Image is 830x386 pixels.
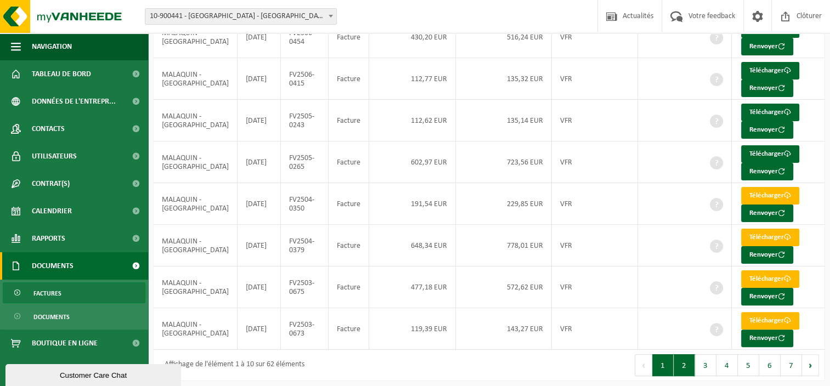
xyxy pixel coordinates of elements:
button: Renvoyer [741,80,793,97]
td: [DATE] [238,141,281,183]
a: Télécharger [741,145,799,163]
span: 10-900441 - MALAQUIN - SUEZ - ST AMAND LES EAUX [145,9,336,24]
td: 602,97 EUR [369,141,456,183]
span: Données de l'entrepr... [32,88,116,115]
a: Télécharger [741,187,799,205]
button: Next [802,354,819,376]
span: Documents [32,252,74,280]
td: [DATE] [238,308,281,350]
button: 4 [716,354,738,376]
td: 723,56 EUR [456,141,552,183]
button: 1 [652,354,674,376]
td: [DATE] [238,183,281,225]
td: VFR [552,100,638,141]
button: 2 [674,354,695,376]
td: Facture [329,225,369,266]
span: Contrat(s) [32,170,70,197]
td: VFR [552,141,638,183]
a: Télécharger [741,312,799,330]
span: Navigation [32,33,72,60]
button: Renvoyer [741,163,793,180]
span: Utilisateurs [32,143,77,170]
td: Facture [329,308,369,350]
td: VFR [552,183,638,225]
td: 648,34 EUR [369,225,456,266]
td: 516,24 EUR [456,16,552,58]
td: Facture [329,58,369,100]
span: Documents [33,306,70,327]
span: Factures [33,283,61,304]
td: Facture [329,141,369,183]
span: Boutique en ligne [32,330,98,357]
td: MALAQUIN - [GEOGRAPHIC_DATA] [154,183,238,225]
td: [DATE] [238,100,281,141]
span: Rapports [32,225,65,252]
td: [DATE] [238,225,281,266]
td: MALAQUIN - [GEOGRAPHIC_DATA] [154,16,238,58]
td: [DATE] [238,58,281,100]
td: VFR [552,16,638,58]
td: FV2504-0379 [281,225,328,266]
td: 477,18 EUR [369,266,456,308]
button: 6 [759,354,781,376]
td: 112,62 EUR [369,100,456,141]
button: 3 [695,354,716,376]
button: Renvoyer [741,205,793,222]
td: 778,01 EUR [456,225,552,266]
td: MALAQUIN - [GEOGRAPHIC_DATA] [154,58,238,100]
iframe: chat widget [5,362,183,386]
button: Renvoyer [741,121,793,139]
td: 135,14 EUR [456,100,552,141]
td: 112,77 EUR [369,58,456,100]
button: Renvoyer [741,288,793,305]
td: FV2505-0243 [281,100,328,141]
a: Documents [3,306,145,327]
button: Renvoyer [741,330,793,347]
button: Previous [635,354,652,376]
td: Facture [329,266,369,308]
td: VFR [552,308,638,350]
span: 10-900441 - MALAQUIN - SUEZ - ST AMAND LES EAUX [145,8,337,25]
td: Facture [329,16,369,58]
td: 143,27 EUR [456,308,552,350]
td: MALAQUIN - [GEOGRAPHIC_DATA] [154,225,238,266]
td: MALAQUIN - [GEOGRAPHIC_DATA] [154,308,238,350]
td: VFR [552,58,638,100]
td: FV2506-0454 [281,16,328,58]
a: Factures [3,282,145,303]
td: MALAQUIN - [GEOGRAPHIC_DATA] [154,266,238,308]
td: [DATE] [238,266,281,308]
span: Conditions d'accepta... [32,357,115,384]
td: FV2505-0265 [281,141,328,183]
a: Télécharger [741,270,799,288]
button: Renvoyer [741,246,793,264]
a: Télécharger [741,104,799,121]
td: FV2503-0675 [281,266,328,308]
td: VFR [552,266,638,308]
td: 135,32 EUR [456,58,552,100]
td: Facture [329,100,369,141]
button: 5 [738,354,759,376]
td: FV2506-0415 [281,58,328,100]
span: Calendrier [32,197,72,225]
span: Contacts [32,115,65,143]
td: Facture [329,183,369,225]
a: Télécharger [741,229,799,246]
td: MALAQUIN - [GEOGRAPHIC_DATA] [154,100,238,141]
td: 229,85 EUR [456,183,552,225]
button: Renvoyer [741,38,793,55]
td: [DATE] [238,16,281,58]
button: 7 [781,354,802,376]
td: FV2503-0673 [281,308,328,350]
td: 572,62 EUR [456,266,552,308]
div: Affichage de l'élément 1 à 10 sur 62 éléments [159,355,304,375]
td: MALAQUIN - [GEOGRAPHIC_DATA] [154,141,238,183]
span: Tableau de bord [32,60,91,88]
td: 430,20 EUR [369,16,456,58]
a: Télécharger [741,62,799,80]
td: FV2504-0350 [281,183,328,225]
td: 191,54 EUR [369,183,456,225]
td: 119,39 EUR [369,308,456,350]
td: VFR [552,225,638,266]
